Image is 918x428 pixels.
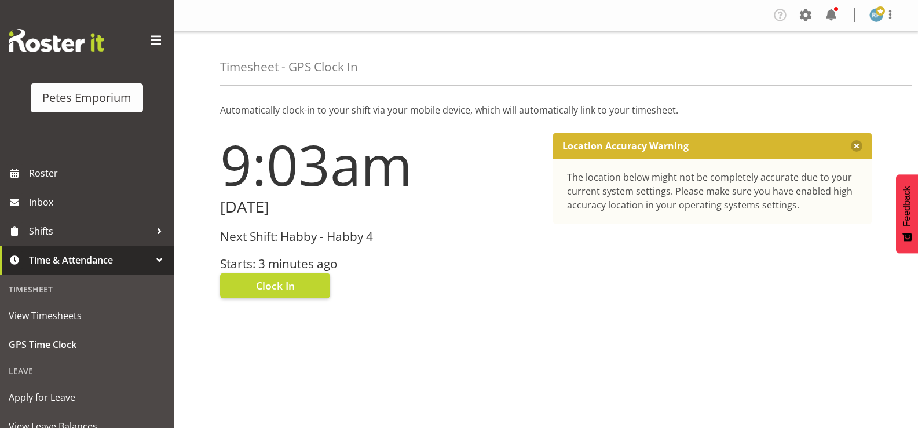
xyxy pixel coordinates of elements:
[256,278,295,293] span: Clock In
[9,307,165,324] span: View Timesheets
[29,193,168,211] span: Inbox
[3,383,171,412] a: Apply for Leave
[896,174,918,253] button: Feedback - Show survey
[29,251,151,269] span: Time & Attendance
[851,140,862,152] button: Close message
[3,330,171,359] a: GPS Time Clock
[220,273,330,298] button: Clock In
[562,140,689,152] p: Location Accuracy Warning
[220,133,539,196] h1: 9:03am
[3,359,171,383] div: Leave
[29,222,151,240] span: Shifts
[42,89,131,107] div: Petes Emporium
[869,8,883,22] img: reina-puketapu721.jpg
[3,301,171,330] a: View Timesheets
[220,230,539,243] h3: Next Shift: Habby - Habby 4
[9,336,165,353] span: GPS Time Clock
[220,257,539,270] h3: Starts: 3 minutes ago
[9,389,165,406] span: Apply for Leave
[220,198,539,216] h2: [DATE]
[29,164,168,182] span: Roster
[3,277,171,301] div: Timesheet
[220,60,358,74] h4: Timesheet - GPS Clock In
[567,170,858,212] div: The location below might not be completely accurate due to your current system settings. Please m...
[9,29,104,52] img: Rosterit website logo
[220,103,872,117] p: Automatically clock-in to your shift via your mobile device, which will automatically link to you...
[902,186,912,226] span: Feedback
